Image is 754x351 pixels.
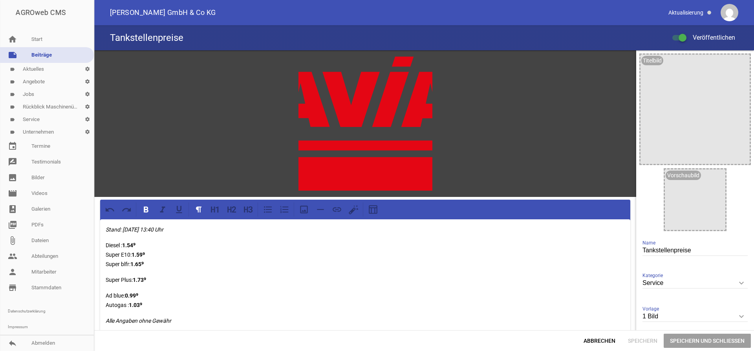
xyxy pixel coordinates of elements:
[8,252,17,261] i: people
[81,113,94,126] i: settings
[735,277,748,289] i: keyboard_arrow_down
[8,50,17,60] i: note
[10,130,15,135] i: label
[8,204,17,214] i: photo_album
[81,75,94,88] i: settings
[10,67,15,72] i: label
[8,157,17,167] i: rate_review
[8,338,17,348] i: reply
[106,226,163,233] em: Stand: [DATE] 13:40 Uhr
[8,142,17,151] i: event
[8,35,17,44] i: home
[122,242,135,248] strong: 1.54⁹
[577,334,622,348] span: Abbrechen
[81,126,94,138] i: settings
[664,334,751,348] span: Speichern und Schließen
[10,117,15,122] i: label
[10,105,15,110] i: label
[110,31,183,44] h4: Tankstellenpreise
[622,334,664,348] span: Speichern
[81,63,94,75] i: settings
[8,236,17,245] i: attach_file
[133,277,146,283] strong: 1.73⁹
[666,171,701,180] div: Vorschaubild
[8,283,17,292] i: store_mall_directory
[106,291,625,310] p: Ad blue: Autogas :
[81,88,94,101] i: settings
[8,220,17,230] i: picture_as_pdf
[110,9,216,16] span: [PERSON_NAME] GmbH & Co KG
[106,275,625,285] p: Super Plus:
[125,292,138,299] strong: 0.99⁹
[8,267,17,277] i: person
[130,261,144,267] strong: 1.65⁹
[683,34,735,41] span: Veröffentlichen
[106,318,171,324] em: Alle Angaben ohne Gewähr
[735,310,748,323] i: keyboard_arrow_down
[10,92,15,97] i: label
[641,56,663,65] div: Titelbild
[132,252,145,258] strong: 1.59⁹
[8,189,17,198] i: movie
[81,101,94,113] i: settings
[10,79,15,85] i: label
[8,173,17,182] i: image
[129,302,142,308] strong: 1.03⁹
[106,241,625,269] p: Diesel : Super E10: Super blfr:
